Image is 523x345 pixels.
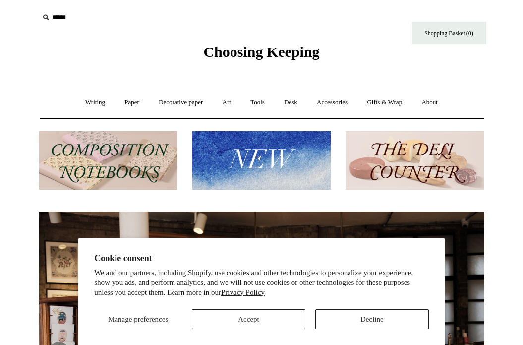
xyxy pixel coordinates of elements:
[94,268,429,297] p: We and our partners, including Shopify, use cookies and other technologies to personalize your ex...
[116,90,148,116] a: Paper
[203,51,319,58] a: Choosing Keeping
[241,90,274,116] a: Tools
[346,131,484,190] img: The Deli Counter
[308,90,356,116] a: Accessories
[39,131,177,190] img: 202302 Composition ledgers.jpg__PID:69722ee6-fa44-49dd-a067-31375e5d54ec
[192,309,305,329] button: Accept
[192,131,331,190] img: New.jpg__PID:f73bdf93-380a-4a35-bcfe-7823039498e1
[150,90,212,116] a: Decorative paper
[214,90,240,116] a: Art
[358,90,411,116] a: Gifts & Wrap
[94,253,429,264] h2: Cookie consent
[76,90,114,116] a: Writing
[412,90,447,116] a: About
[315,309,429,329] button: Decline
[221,288,265,296] a: Privacy Policy
[412,22,486,44] a: Shopping Basket (0)
[275,90,306,116] a: Desk
[94,309,182,329] button: Manage preferences
[108,315,168,323] span: Manage preferences
[203,44,319,60] span: Choosing Keeping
